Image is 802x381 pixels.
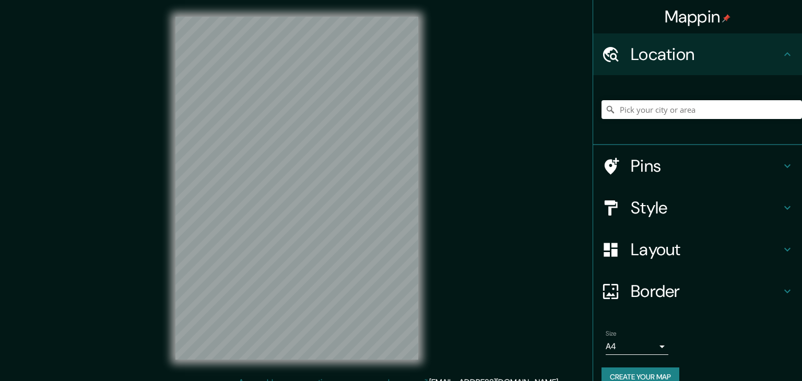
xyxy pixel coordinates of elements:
[631,44,781,65] h4: Location
[631,197,781,218] h4: Style
[606,338,668,355] div: A4
[665,6,731,27] h4: Mappin
[631,156,781,176] h4: Pins
[606,329,617,338] label: Size
[601,100,802,119] input: Pick your city or area
[593,145,802,187] div: Pins
[631,239,781,260] h4: Layout
[593,229,802,270] div: Layout
[722,14,730,22] img: pin-icon.png
[175,17,418,360] canvas: Map
[593,187,802,229] div: Style
[593,33,802,75] div: Location
[631,281,781,302] h4: Border
[593,270,802,312] div: Border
